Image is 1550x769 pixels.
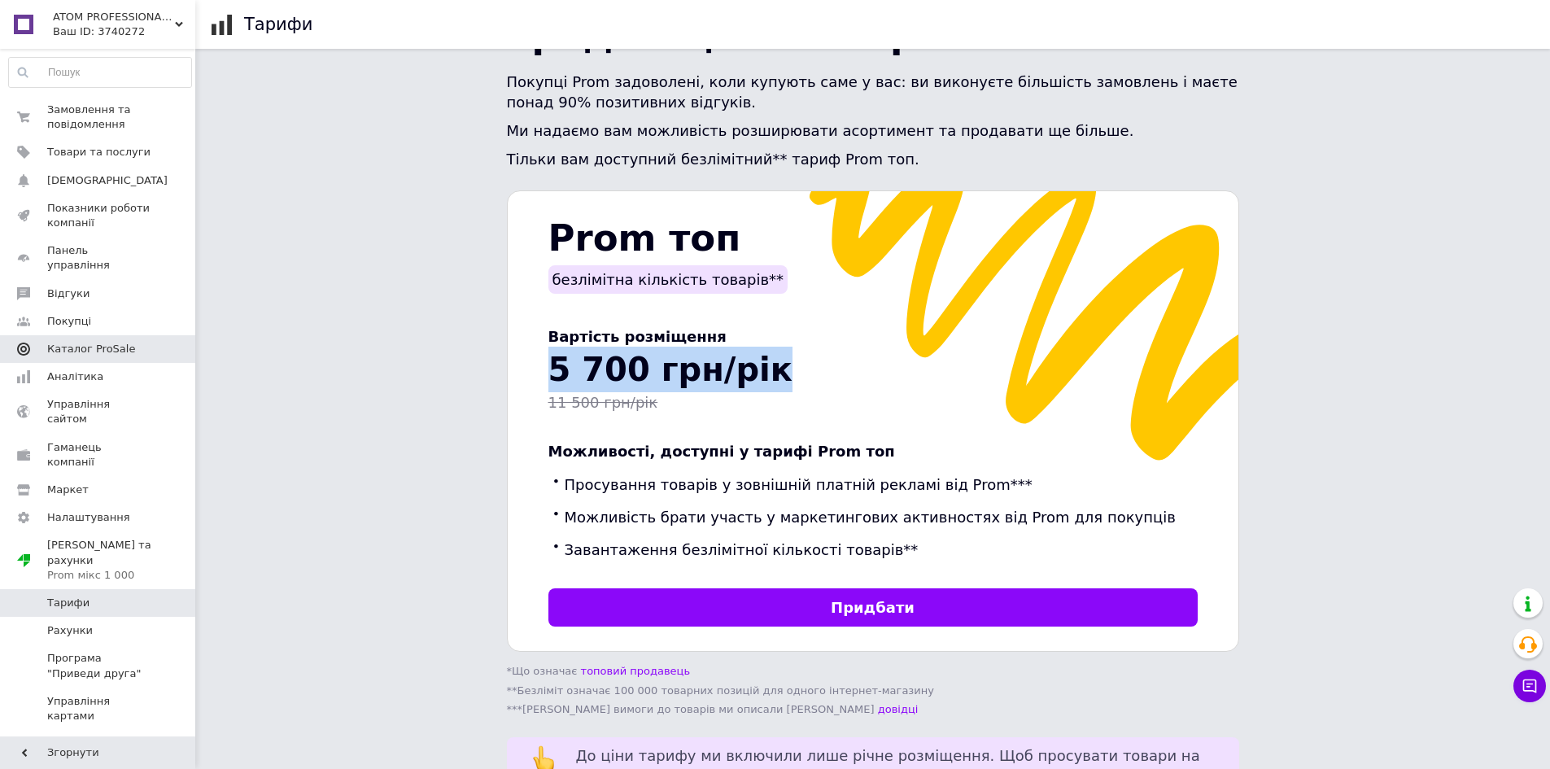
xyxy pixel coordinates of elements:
[47,538,195,583] span: [PERSON_NAME] та рахунки
[548,351,792,388] span: 5 700 грн/рік
[507,122,1134,139] span: Ми надаємо вам можливість розширювати асортимент та продавати ще більше.
[47,440,151,470] span: Гаманець компанії
[548,443,895,460] span: Можливості, доступні у тарифі Prom топ
[47,483,89,497] span: Маркет
[577,665,690,677] a: топовий продавець
[47,651,151,680] span: Програма "Приведи друга"
[47,173,168,188] span: [DEMOGRAPHIC_DATA]
[565,476,1033,493] span: Просування товарів у зовнішній платній рекламі від Prom***
[548,216,741,260] span: Prom топ
[47,568,195,583] div: Prom мікс 1 000
[552,271,784,288] span: безлімітна кількість товарів**
[875,703,919,715] a: довідці
[548,588,1198,627] a: Придбати
[565,541,919,558] span: Завантаження безлімітної кількості товарів**
[47,286,90,301] span: Відгуки
[47,145,151,159] span: Товари та послуги
[47,342,135,356] span: Каталог ProSale
[507,665,691,677] span: *Що означає
[53,10,175,24] span: ATOM PROFESSIONAL - Інтернет магазин автохімії
[507,703,919,715] span: ***[PERSON_NAME] вимоги до товарів ми описали [PERSON_NAME]
[47,103,151,132] span: Замовлення та повідомлення
[1513,670,1546,702] button: Чат з покупцем
[47,314,91,329] span: Покупці
[244,15,312,34] h1: Тарифи
[47,369,103,384] span: Аналітика
[565,509,1176,526] span: Можливість брати участь у маркетингових активностях від Prom для покупців
[47,596,90,610] span: Тарифи
[47,623,93,638] span: Рахунки
[507,73,1238,111] span: Покупці Prom задоволені, коли купують саме у вас: ви виконуєте більшість замовлень і маєте понад ...
[548,328,727,345] span: Вартість розміщення
[47,510,130,525] span: Налаштування
[47,694,151,723] span: Управління картами
[9,58,191,87] input: Пошук
[47,397,151,426] span: Управління сайтом
[47,201,151,230] span: Показники роботи компанії
[548,394,658,411] span: 11 500 грн/рік
[47,243,151,273] span: Панель управління
[507,151,919,168] span: Тільки вам доступний безлімітний** тариф Prom топ.
[53,24,195,39] div: Ваш ID: 3740272
[507,684,934,697] span: **Безліміт означає 100 000 товарних позицій для одного інтернет-магазину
